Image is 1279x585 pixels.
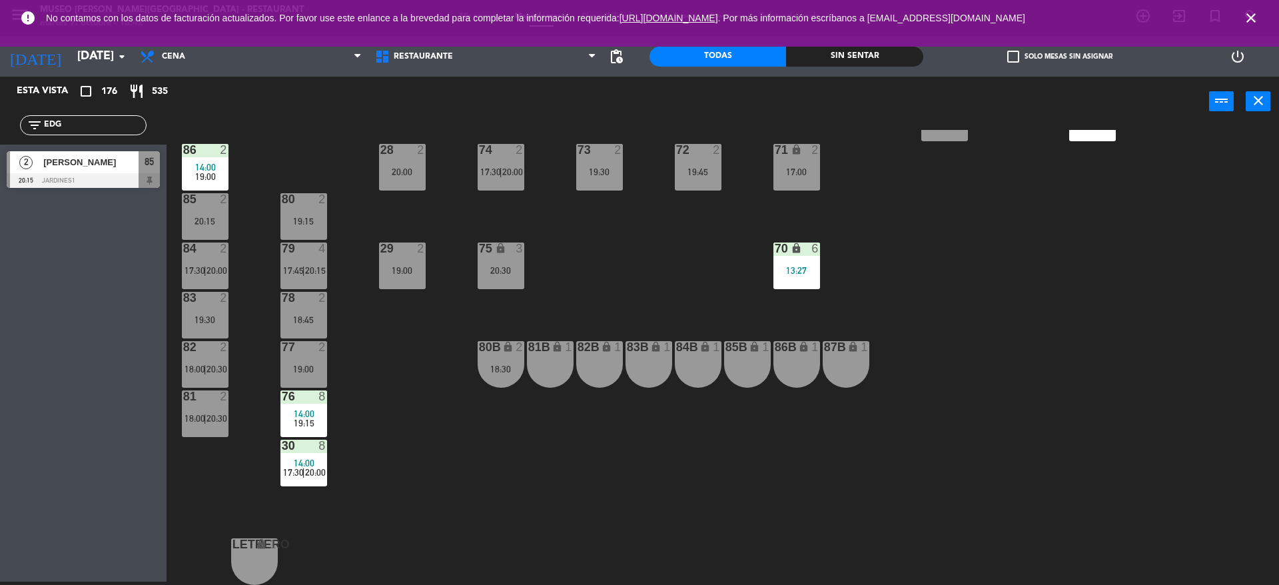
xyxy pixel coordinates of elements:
span: 14:00 [294,458,314,468]
div: 85 [183,193,184,205]
i: restaurant [129,83,145,99]
div: 82 [183,341,184,353]
div: 2 [220,390,228,402]
i: power_settings_new [1230,49,1246,65]
div: 20:00 [379,167,426,177]
div: 20:30 [478,266,524,275]
span: check_box_outline_blank [1007,51,1019,63]
a: . Por más información escríbanos a [EMAIL_ADDRESS][DOMAIN_NAME] [718,13,1025,23]
div: 3 [516,243,524,255]
i: error [20,10,36,26]
span: 17:30 [480,167,501,177]
i: crop_square [78,83,94,99]
span: 14:00 [294,408,314,419]
div: 1 [762,341,770,353]
i: lock [601,341,612,352]
div: 85B [725,341,726,353]
div: 2 [318,193,326,205]
span: 17:30 [283,467,304,478]
div: 2 [417,243,425,255]
span: | [204,265,207,276]
i: close [1250,93,1266,109]
div: 71 [775,144,775,156]
div: 17:00 [773,167,820,177]
div: 19:00 [379,266,426,275]
span: pending_actions [608,49,624,65]
i: lock [798,341,809,352]
div: 2 [516,144,524,156]
span: 19:00 [195,171,216,182]
span: 2 [19,156,33,169]
div: Esta vista [7,83,96,99]
div: 19:00 [280,364,327,374]
div: 19:45 [675,167,721,177]
span: 176 [101,84,117,99]
label: Solo mesas sin asignar [1007,51,1112,63]
button: power_input [1209,91,1234,111]
div: Todas [649,47,786,67]
span: 18:00 [185,364,205,374]
div: 2 [220,144,228,156]
i: lock [791,144,802,155]
span: 20:30 [207,413,227,424]
div: 1 [614,341,622,353]
div: Sin sentar [786,47,923,67]
div: 82B [578,341,578,353]
span: 20:00 [305,467,326,478]
i: arrow_drop_down [114,49,130,65]
i: lock [847,341,859,352]
div: 1 [811,341,819,353]
div: 2 [318,292,326,304]
div: 19:30 [576,167,623,177]
span: 17:45 [283,265,304,276]
div: 1 [269,538,277,550]
div: 73 [578,144,578,156]
i: power_input [1214,93,1230,109]
div: 19:15 [280,217,327,226]
span: | [204,364,207,374]
span: No contamos con los datos de facturación actualizados. Por favor use este enlance a la brevedad p... [46,13,1025,23]
div: 4 [318,243,326,255]
i: lock [699,341,711,352]
i: lock [749,341,760,352]
span: | [302,467,305,478]
span: 17:30 [185,265,205,276]
div: 72 [676,144,677,156]
i: lock [650,341,661,352]
div: 2 [614,144,622,156]
div: 84 [183,243,184,255]
div: 2 [318,341,326,353]
div: 2 [811,144,819,156]
div: 13:27 [773,266,820,275]
div: 1 [713,341,721,353]
span: Restaurante [394,52,453,61]
span: 20:15 [305,265,326,276]
div: 2 [516,341,524,353]
i: lock [502,341,514,352]
span: 20:30 [207,364,227,374]
div: 29 [380,243,381,255]
div: 2 [220,193,228,205]
div: 81B [528,341,529,353]
div: 86B [775,341,775,353]
i: filter_list [27,117,43,133]
div: 1 [861,341,869,353]
div: 19:30 [182,315,228,324]
button: close [1246,91,1270,111]
div: 84B [676,341,677,353]
div: 1 [663,341,671,353]
div: 83 [183,292,184,304]
div: 20:15 [182,217,228,226]
i: lock [552,341,563,352]
span: 20:00 [207,265,227,276]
